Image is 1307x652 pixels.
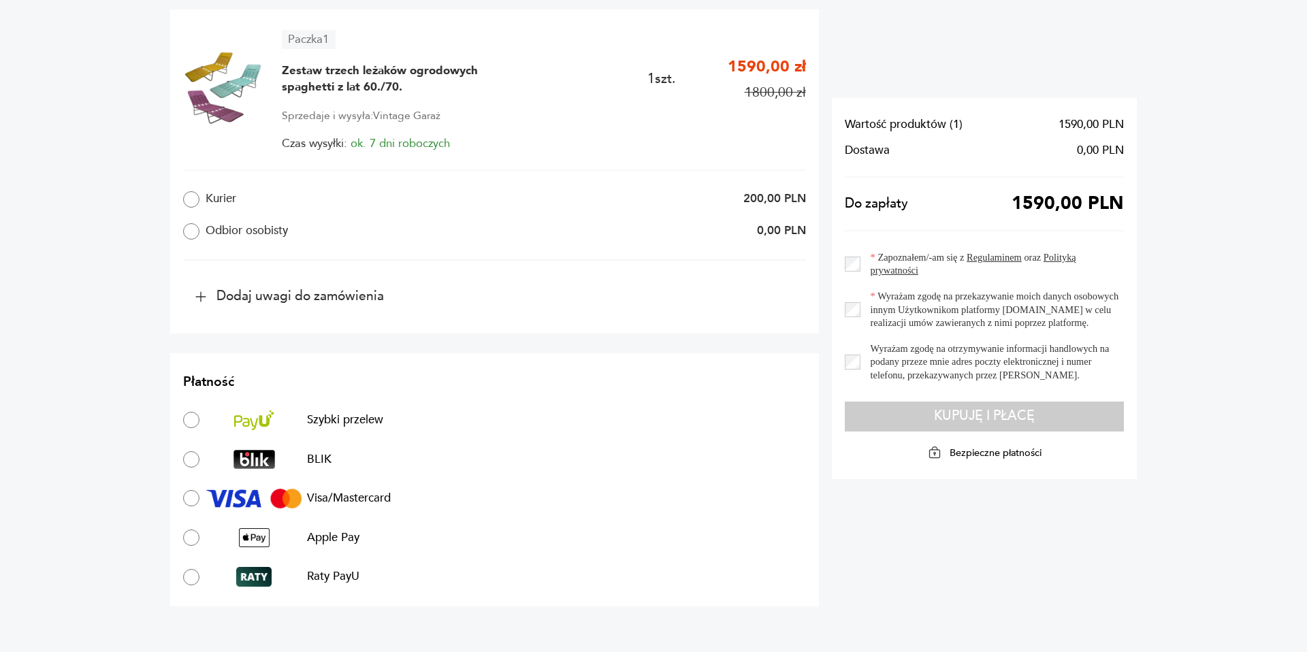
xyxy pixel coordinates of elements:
[183,569,199,585] input: Raty PayURaty PayU
[351,135,450,151] span: ok. 7 dni roboczych
[183,490,199,506] input: Visa/MastercardVisa/Mastercard
[183,223,199,240] input: Odbior osobisty
[647,70,675,88] span: 1 szt.
[233,450,275,470] img: BLIK
[745,82,806,103] p: 1800,00 zł
[234,410,274,430] img: Szybki przelew
[860,290,1125,329] label: Wyrażam zgodę na przekazywanie moich danych osobowych innym Użytkownikom platformy [DOMAIN_NAME] ...
[183,191,448,208] label: Kurier
[845,118,963,131] span: Wartość produktów ( 1 )
[743,191,806,207] p: 200,00 PLN
[282,30,336,50] article: Paczka 1
[282,107,440,125] span: Sprzedaje i wysyła: Vintage Garaż
[928,446,941,459] img: Ikona kłódki
[967,252,1022,263] a: Regulaminem
[183,280,395,313] button: Dodaj uwagi do zamówienia
[282,137,450,150] span: Czas wysyłki:
[183,529,199,546] input: Apple PayApple Pay
[1059,118,1124,131] span: 1590,00 PLN
[860,251,1125,277] label: Zapoznałem/-am się z oraz
[1077,144,1124,157] span: 0,00 PLN
[282,63,486,95] span: Zestaw trzech leżaków ogrodowych spaghetti z lat 60./70.
[183,451,199,468] input: BLIKBLIK
[307,530,359,546] p: Apple Pay
[845,197,908,210] span: Do zapłaty
[1012,197,1124,210] span: 1590,00 PLN
[307,569,359,585] p: Raty PayU
[860,342,1125,382] label: Wyrażam zgodę na otrzymywanie informacji handlowych na podany przeze mnie adres poczty elektronic...
[307,491,391,506] p: Visa/Mastercard
[728,55,806,79] p: 1590,00 zł
[239,528,270,548] img: Apple Pay
[950,446,1042,459] p: Bezpieczne płatności
[307,412,383,428] p: Szybki przelew
[845,144,890,157] span: Dostawa
[871,252,1076,276] a: Polityką prywatności
[183,373,806,391] h2: Płatność
[236,567,272,587] img: Raty PayU
[183,49,262,128] img: Zestaw trzech leżaków ogrodowych spaghetti z lat 60./70.
[757,223,806,239] p: 0,00 PLN
[183,191,199,208] input: Kurier
[206,489,302,508] img: Visa/Mastercard
[183,223,448,240] label: Odbior osobisty
[307,452,332,468] p: BLIK
[183,412,199,428] input: Szybki przelewSzybki przelew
